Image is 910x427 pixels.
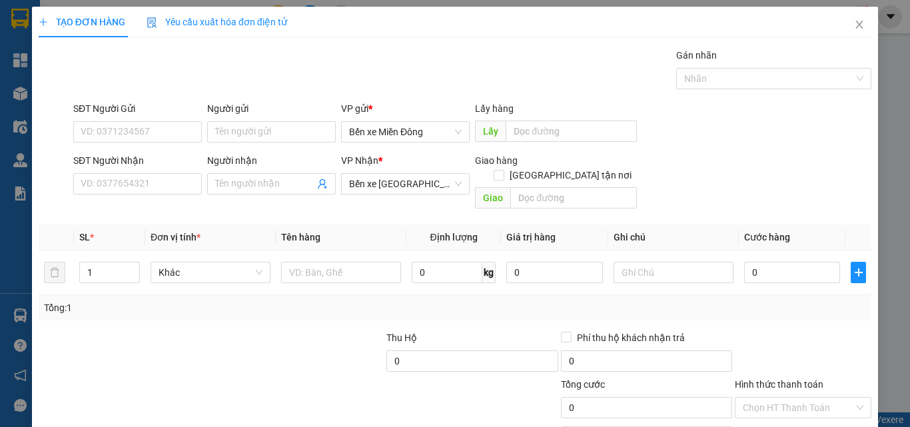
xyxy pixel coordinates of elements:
[482,262,496,283] span: kg
[851,262,866,283] button: plus
[504,168,637,183] span: [GEOGRAPHIC_DATA] tận nơi
[207,101,336,116] div: Người gửi
[614,262,733,283] input: Ghi Chú
[281,232,320,242] span: Tên hàng
[207,153,336,168] div: Người nhận
[506,262,602,283] input: 0
[506,232,556,242] span: Giá trị hàng
[281,262,401,283] input: VD: Bàn, Ghế
[349,122,462,142] span: Bến xe Miền Đông
[475,103,514,114] span: Lấy hàng
[159,262,262,282] span: Khác
[349,174,462,194] span: Bến xe Quảng Ngãi
[475,121,506,142] span: Lấy
[73,101,202,116] div: SĐT Người Gửi
[341,101,470,116] div: VP gửi
[841,7,878,44] button: Close
[147,17,157,28] img: icon
[676,50,717,61] label: Gán nhãn
[475,187,510,209] span: Giao
[151,232,201,242] span: Đơn vị tính
[475,155,518,166] span: Giao hàng
[854,19,865,30] span: close
[572,330,690,345] span: Phí thu hộ khách nhận trả
[79,232,90,242] span: SL
[39,17,125,27] span: TẠO ĐƠN HÀNG
[851,267,865,278] span: plus
[608,224,739,250] th: Ghi chú
[430,232,477,242] span: Định lượng
[744,232,790,242] span: Cước hàng
[44,262,65,283] button: delete
[506,121,637,142] input: Dọc đường
[735,379,823,390] label: Hình thức thanh toán
[147,17,287,27] span: Yêu cầu xuất hóa đơn điện tử
[510,187,637,209] input: Dọc đường
[386,332,417,343] span: Thu Hộ
[561,379,605,390] span: Tổng cước
[73,153,202,168] div: SĐT Người Nhận
[341,155,378,166] span: VP Nhận
[44,300,352,315] div: Tổng: 1
[39,17,48,27] span: plus
[317,179,328,189] span: user-add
